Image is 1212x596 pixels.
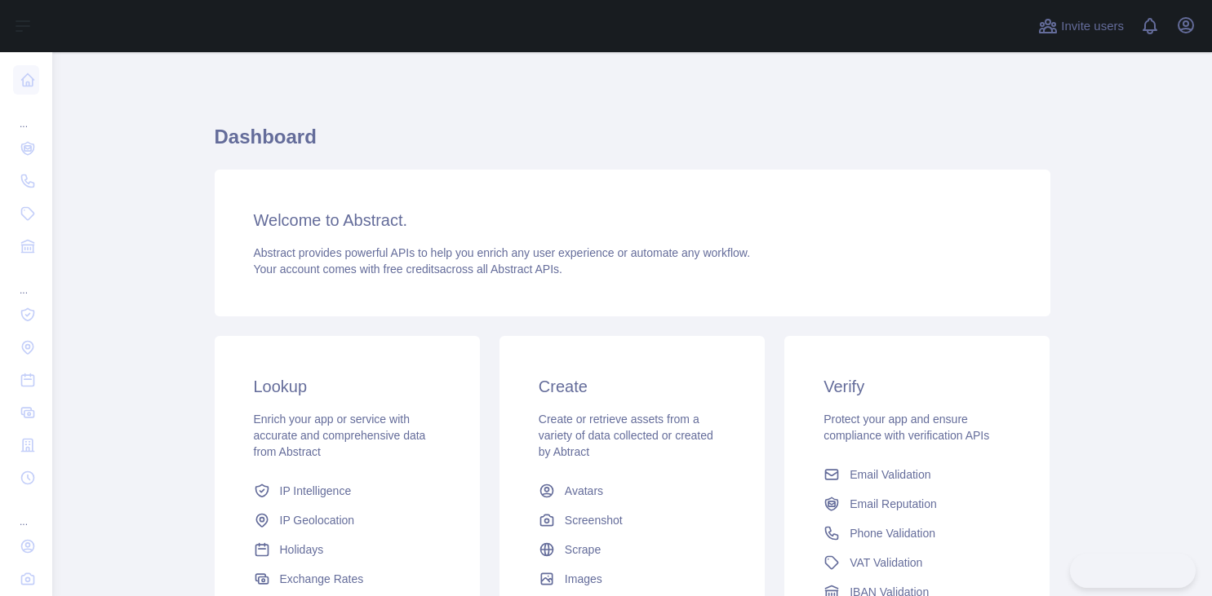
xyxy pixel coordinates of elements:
a: Holidays [247,535,447,564]
h3: Verify [824,375,1010,398]
span: Create or retrieve assets from a variety of data collected or created by Abtract [539,413,713,458]
span: Enrich your app or service with accurate and comprehensive data from Abstract [254,413,426,458]
h3: Lookup [254,375,441,398]
span: Abstract provides powerful APIs to help you enrich any user experience or automate any workflow. [254,246,751,259]
div: ... [13,98,39,130]
h3: Create [539,375,726,398]
iframe: Toggle Customer Support [1070,554,1196,588]
span: Holidays [280,541,324,558]
a: Avatars [532,476,732,505]
span: IP Geolocation [280,512,355,528]
a: IP Geolocation [247,505,447,535]
span: Protect your app and ensure compliance with verification APIs [824,413,989,442]
span: Scrape [565,541,601,558]
a: Scrape [532,535,732,564]
span: Phone Validation [850,525,935,541]
span: IP Intelligence [280,483,352,499]
span: VAT Validation [850,554,922,571]
a: Email Reputation [817,489,1017,519]
span: Your account comes with across all Abstract APIs. [254,263,562,276]
span: Avatars [565,483,603,499]
div: ... [13,496,39,528]
span: Exchange Rates [280,571,364,587]
span: Invite users [1061,17,1124,36]
a: VAT Validation [817,548,1017,577]
span: Email Reputation [850,496,937,512]
span: Images [565,571,602,587]
span: Email Validation [850,466,930,483]
a: Screenshot [532,505,732,535]
button: Invite users [1035,13,1127,39]
a: IP Intelligence [247,476,447,505]
a: Email Validation [817,460,1017,489]
a: Exchange Rates [247,564,447,594]
div: ... [13,264,39,297]
a: Images [532,564,732,594]
span: Screenshot [565,512,623,528]
h3: Welcome to Abstract. [254,209,1011,232]
a: Phone Validation [817,519,1017,548]
h1: Dashboard [215,124,1050,163]
span: free credits [384,263,440,276]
